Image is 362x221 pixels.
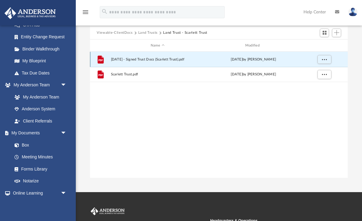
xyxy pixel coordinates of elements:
div: [DATE] by [PERSON_NAME] [207,72,300,78]
span: arrow_drop_down [61,127,73,140]
a: Entity Change Request [8,31,76,43]
div: Name [111,43,204,48]
a: Meeting Minutes [8,151,73,163]
a: Tax Due Dates [8,67,76,79]
div: grid [90,52,348,178]
a: My Anderson Team [8,91,70,103]
a: menu [82,12,89,16]
a: Anderson System [8,103,73,115]
button: More options [317,70,331,79]
span: Scarlett Trust.pdf [111,73,204,77]
a: Online Learningarrow_drop_down [4,187,73,199]
a: My Blueprint [8,55,73,67]
a: Client Referrals [8,115,73,127]
span: [DATE] [231,58,243,61]
div: by [PERSON_NAME] [207,57,300,62]
span: arrow_drop_down [61,79,73,92]
a: Box [8,139,70,151]
span: arrow_drop_down [61,187,73,199]
a: My Documentsarrow_drop_down [4,127,73,139]
button: Land Trust - Scarlett Trust [163,30,207,36]
img: Anderson Advisors Platinum Portal [3,7,58,19]
a: Binder Walkthrough [8,43,76,55]
button: Switch to Grid View [320,29,329,37]
div: id [93,43,108,48]
i: menu [82,9,89,16]
img: User Pic [348,8,357,16]
button: Viewable-ClientDocs [97,30,132,36]
button: More options [317,55,331,64]
a: Courses [8,199,73,211]
a: My Anderson Teamarrow_drop_down [4,79,73,91]
i: search [101,8,108,15]
span: [DATE] - Signed Trust Docs (Scarlett Trust).pdf [111,57,204,61]
img: Anderson Advisors Platinum Portal [89,207,126,215]
button: Add [332,29,341,37]
a: Forms Library [8,163,70,175]
button: Land Trusts [138,30,158,36]
div: Modified [207,43,300,48]
a: Notarize [8,175,73,187]
div: id [303,43,345,48]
